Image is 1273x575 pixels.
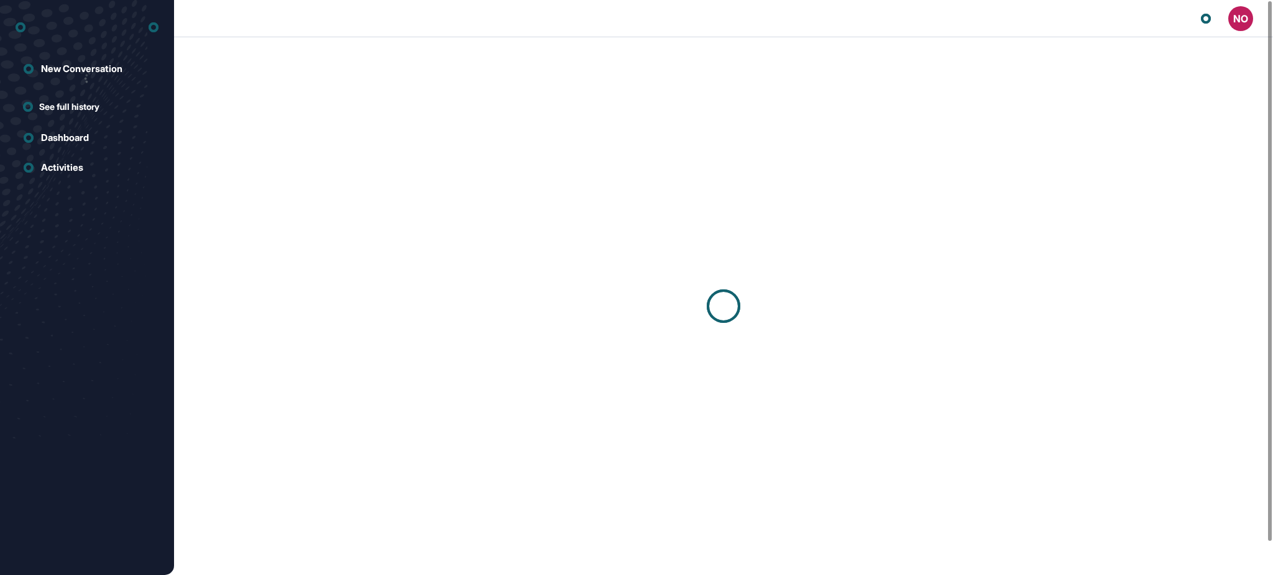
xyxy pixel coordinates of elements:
[1228,6,1253,31] button: NO
[41,132,89,143] div: Dashboard
[16,57,159,81] a: New Conversation
[16,17,25,37] div: entrapeer-logo
[39,100,99,113] span: See full history
[16,125,159,150] a: Dashboard
[16,155,159,180] a: Activities
[41,162,83,173] div: Activities
[23,100,159,113] a: See full history
[41,63,122,75] div: New Conversation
